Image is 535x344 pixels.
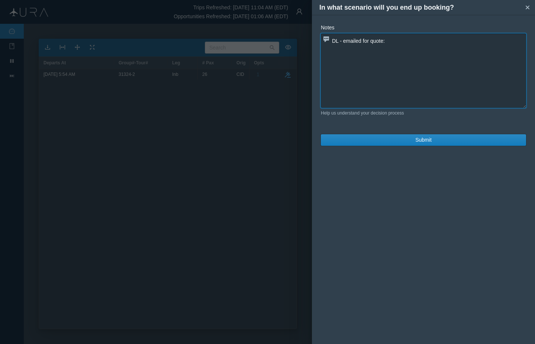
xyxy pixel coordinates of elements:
[321,25,335,30] span: Notes
[321,110,526,116] div: Help us understand your decision process
[321,33,526,108] textarea: DL - emailed for quote:
[321,134,526,146] button: Submit
[522,2,533,13] button: Close
[415,136,432,144] span: Submit
[319,3,522,13] h4: In what scenario will you end up booking?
